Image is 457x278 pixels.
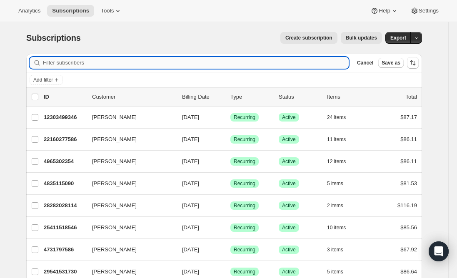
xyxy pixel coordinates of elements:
button: [PERSON_NAME] [87,155,170,168]
span: [DATE] [182,202,199,208]
button: Sort the results [407,57,419,69]
p: 4965302354 [44,157,85,166]
span: Recurring [234,180,255,187]
span: 3 items [327,246,343,253]
div: 25411518546[PERSON_NAME][DATE]SuccessRecurringSuccessActive10 items$85.56 [44,222,417,233]
span: [PERSON_NAME] [92,268,137,276]
button: [PERSON_NAME] [87,177,170,190]
button: 12 items [327,156,355,167]
span: [PERSON_NAME] [92,157,137,166]
p: 4835115090 [44,179,85,188]
button: 2 items [327,200,352,211]
input: Filter subscribers [43,57,349,69]
span: Recurring [234,114,255,121]
span: [DATE] [182,114,199,120]
span: Active [282,246,296,253]
span: Bulk updates [346,35,377,41]
span: Settings [419,7,439,14]
span: 5 items [327,180,343,187]
span: Active [282,224,296,231]
button: 11 items [327,134,355,145]
span: Help [379,7,390,14]
button: 3 items [327,244,352,256]
span: [DATE] [182,268,199,275]
span: Active [282,180,296,187]
span: Recurring [234,268,255,275]
div: 4731797586[PERSON_NAME][DATE]SuccessRecurringSuccessActive3 items$67.92 [44,244,417,256]
p: Billing Date [182,93,224,101]
div: 28282028114[PERSON_NAME][DATE]SuccessRecurringSuccessActive2 items$116.19 [44,200,417,211]
span: Recurring [234,224,255,231]
span: [DATE] [182,246,199,253]
button: 5 items [327,178,352,189]
span: [PERSON_NAME] [92,223,137,232]
span: Active [282,136,296,143]
button: [PERSON_NAME] [87,133,170,146]
button: [PERSON_NAME] [87,221,170,234]
div: Type [230,93,272,101]
button: Add filter [30,75,63,85]
span: Cancel [357,60,373,66]
p: Total [406,93,417,101]
span: Active [282,268,296,275]
span: [DATE] [182,136,199,142]
span: Add filter [33,77,53,83]
span: 24 items [327,114,346,121]
span: [PERSON_NAME] [92,179,137,188]
button: [PERSON_NAME] [87,111,170,124]
button: Settings [405,5,444,17]
span: Tools [101,7,114,14]
span: $86.11 [400,158,417,164]
span: 11 items [327,136,346,143]
p: 25411518546 [44,223,85,232]
p: 29541531730 [44,268,85,276]
div: 12303499346[PERSON_NAME][DATE]SuccessRecurringSuccessActive24 items$87.17 [44,112,417,123]
div: 29541531730[PERSON_NAME][DATE]SuccessRecurringSuccessActive5 items$86.64 [44,266,417,278]
button: Bulk updates [341,32,382,44]
span: $81.53 [400,180,417,186]
span: Recurring [234,202,255,209]
button: 24 items [327,112,355,123]
span: [DATE] [182,158,199,164]
span: $85.56 [400,224,417,231]
button: [PERSON_NAME] [87,243,170,256]
span: [DATE] [182,180,199,186]
div: Items [327,93,369,101]
span: Save as [382,60,400,66]
div: Open Intercom Messenger [429,241,449,261]
p: 28282028114 [44,201,85,210]
span: [PERSON_NAME] [92,246,137,254]
span: Export [390,35,406,41]
span: Subscriptions [26,33,81,42]
p: Customer [92,93,175,101]
span: Create subscription [285,35,332,41]
span: $67.92 [400,246,417,253]
span: $87.17 [400,114,417,120]
span: $86.11 [400,136,417,142]
p: ID [44,93,85,101]
span: Recurring [234,246,255,253]
span: 10 items [327,224,346,231]
button: Help [365,5,403,17]
p: 4731797586 [44,246,85,254]
span: Recurring [234,136,255,143]
button: Tools [96,5,127,17]
button: Create subscription [280,32,337,44]
span: [PERSON_NAME] [92,135,137,144]
span: Recurring [234,158,255,165]
button: Subscriptions [47,5,94,17]
span: [DATE] [182,224,199,231]
span: 2 items [327,202,343,209]
p: 22160277586 [44,135,85,144]
div: 22160277586[PERSON_NAME][DATE]SuccessRecurringSuccessActive11 items$86.11 [44,134,417,145]
button: Analytics [13,5,45,17]
button: Export [385,32,411,44]
button: 5 items [327,266,352,278]
p: 12303499346 [44,113,85,122]
span: Subscriptions [52,7,89,14]
div: 4965302354[PERSON_NAME][DATE]SuccessRecurringSuccessActive12 items$86.11 [44,156,417,167]
div: 4835115090[PERSON_NAME][DATE]SuccessRecurringSuccessActive5 items$81.53 [44,178,417,189]
span: [PERSON_NAME] [92,113,137,122]
button: Save as [378,58,404,68]
span: [PERSON_NAME] [92,201,137,210]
